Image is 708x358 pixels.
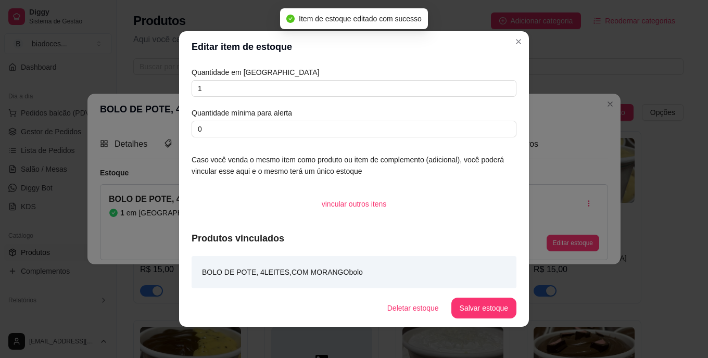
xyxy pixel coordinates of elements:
article: Quantidade mínima para alerta [192,107,516,119]
button: vincular outros itens [313,194,395,214]
button: Salvar estoque [451,298,516,318]
article: Produtos vinculados [192,231,516,246]
button: Close [510,33,527,50]
span: Item de estoque editado com sucesso [299,15,422,23]
span: check-circle [286,15,295,23]
article: Caso você venda o mesmo item como produto ou item de complemento (adicional), você poderá vincula... [192,154,516,177]
header: Editar item de estoque [179,31,529,62]
button: Deletar estoque [379,298,447,318]
article: Quantidade em [GEOGRAPHIC_DATA] [192,67,516,78]
article: BOLO DE POTE, 4LEITES,COM MORANGObolo [202,266,363,278]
